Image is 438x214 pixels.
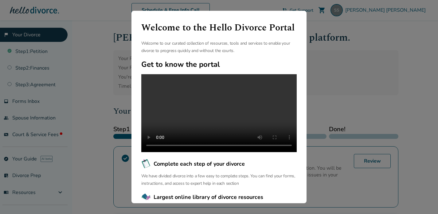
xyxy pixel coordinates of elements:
[154,193,263,201] span: Largest online library of divorce resources
[141,192,151,202] img: Largest online library of divorce resources
[141,21,297,35] h1: Welcome to the Hello Divorce Portal
[141,40,297,55] p: Welcome to our curated collection of resources, tools and services to enable your divorce to prog...
[141,59,297,69] h2: Get to know the portal
[407,184,438,214] iframe: Chat Widget
[141,172,297,187] p: We have divided divorce into a few easy to complete steps. You can find your forms, instructions,...
[154,160,245,168] span: Complete each step of your divorce
[141,159,151,169] img: Complete each step of your divorce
